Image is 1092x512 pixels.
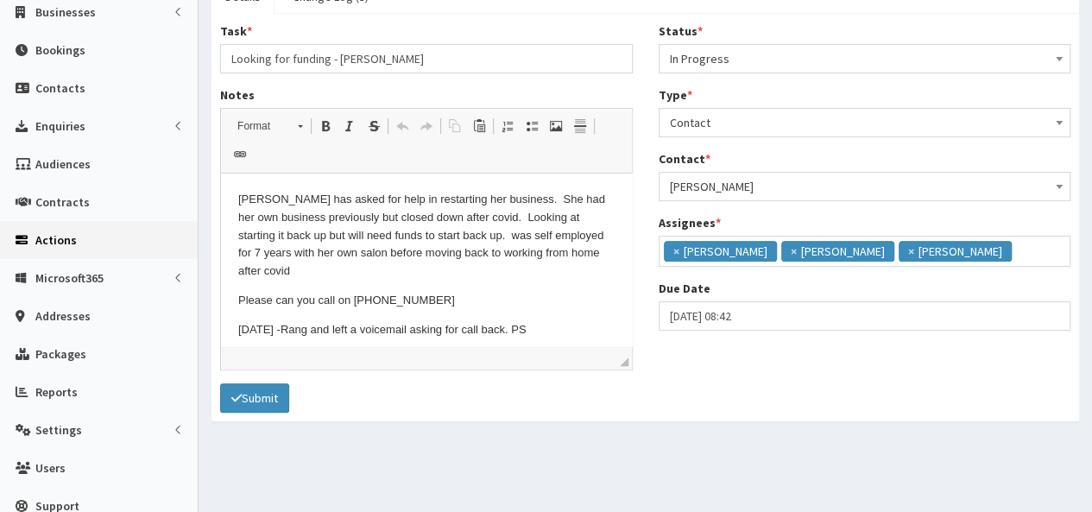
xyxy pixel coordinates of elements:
[313,115,338,137] a: Bold (Ctrl+B)
[659,108,1071,137] span: Contact
[664,241,777,262] li: Catherine Espin
[673,243,679,260] span: ×
[35,232,77,248] span: Actions
[35,156,91,172] span: Audiences
[659,280,710,297] label: Due Date
[908,243,914,260] span: ×
[35,42,85,58] span: Bookings
[670,47,1060,71] span: In Progress
[35,194,90,210] span: Contracts
[35,270,104,286] span: Microsoft365
[467,115,491,137] a: Paste (Ctrl+V)
[781,241,894,262] li: Julie Sweeney
[496,115,520,137] a: Insert/Remove Numbered List
[228,114,312,138] a: Format
[220,383,289,413] button: Submit
[659,214,721,231] label: Assignees
[35,384,78,400] span: Reports
[659,44,1071,73] span: In Progress
[35,80,85,96] span: Contacts
[544,115,568,137] a: Image
[221,174,632,346] iframe: Rich Text Editor, notes
[220,86,255,104] label: Notes
[670,174,1060,199] span: Kirsty Green
[390,115,414,137] a: Undo (Ctrl+Z)
[35,460,66,476] span: Users
[670,111,1060,135] span: Contact
[362,115,386,137] a: Strike Through
[659,86,692,104] label: Type
[659,150,710,168] label: Contact
[659,172,1071,201] span: Kirsty Green
[35,422,82,438] span: Settings
[568,115,592,137] a: Insert Horizontal Line
[620,357,628,366] span: Drag to resize
[229,115,289,137] span: Format
[414,115,439,137] a: Redo (Ctrl+Y)
[220,22,252,40] label: Task
[899,241,1012,262] li: Paul Slade
[35,4,96,20] span: Businesses
[228,143,252,166] a: Link (Ctrl+L)
[659,22,703,40] label: Status
[791,243,797,260] span: ×
[35,118,85,134] span: Enquiries
[520,115,544,137] a: Insert/Remove Bulleted List
[338,115,362,137] a: Italic (Ctrl+I)
[35,308,91,324] span: Addresses
[443,115,467,137] a: Copy (Ctrl+C)
[35,346,86,362] span: Packages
